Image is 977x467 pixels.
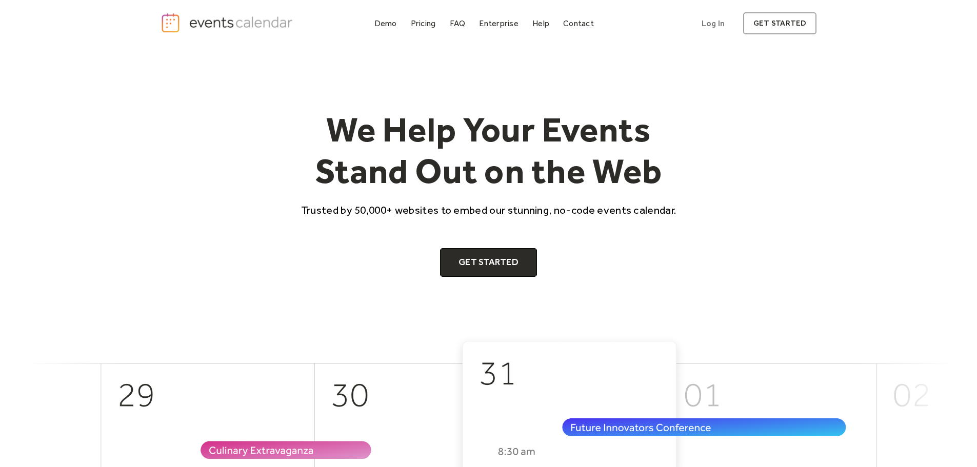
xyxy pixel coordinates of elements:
[743,12,816,34] a: get started
[559,16,598,30] a: Contact
[479,21,518,26] div: Enterprise
[450,21,466,26] div: FAQ
[475,16,522,30] a: Enterprise
[563,21,594,26] div: Contact
[532,21,549,26] div: Help
[292,202,686,217] p: Trusted by 50,000+ websites to embed our stunning, no-code events calendar.
[411,21,436,26] div: Pricing
[292,109,686,192] h1: We Help Your Events Stand Out on the Web
[691,12,735,34] a: Log In
[440,248,537,277] a: Get Started
[370,16,401,30] a: Demo
[446,16,470,30] a: FAQ
[407,16,440,30] a: Pricing
[528,16,553,30] a: Help
[374,21,397,26] div: Demo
